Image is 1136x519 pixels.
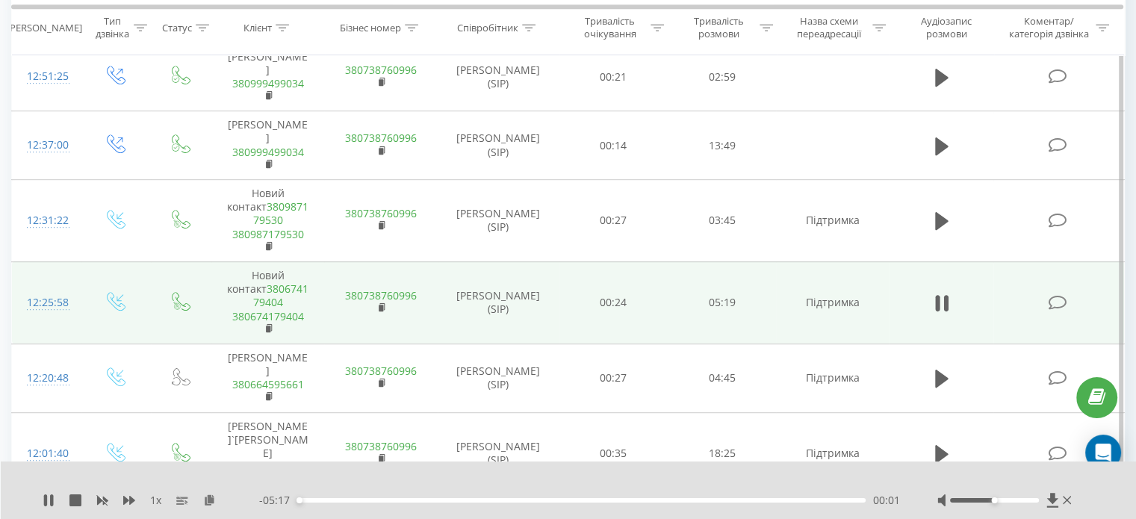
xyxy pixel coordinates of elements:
[668,261,776,344] td: 05:19
[776,261,889,344] td: Підтримка
[790,16,869,41] div: Назва схеми переадресації
[345,439,417,453] a: 380738760996
[345,206,417,220] a: 380738760996
[438,111,559,180] td: [PERSON_NAME] (SIP)
[438,412,559,494] td: [PERSON_NAME] (SIP)
[668,180,776,262] td: 03:45
[211,344,324,412] td: [PERSON_NAME]
[150,493,161,508] span: 1 x
[345,63,417,77] a: 380738760996
[903,16,990,41] div: Аудіозапис розмови
[162,22,192,34] div: Статус
[27,439,66,468] div: 12:01:40
[211,43,324,111] td: [PERSON_NAME]
[232,377,304,391] a: 380664595661
[1085,435,1121,470] div: Open Intercom Messenger
[873,493,900,508] span: 00:01
[345,131,417,145] a: 380738760996
[259,493,297,508] span: - 05:17
[232,309,304,323] a: 380674179404
[345,288,417,302] a: 380738760996
[573,16,648,41] div: Тривалість очікування
[776,344,889,412] td: Підтримка
[438,180,559,262] td: [PERSON_NAME] (SIP)
[297,497,302,503] div: Accessibility label
[232,145,304,159] a: 380999499034
[559,43,668,111] td: 00:21
[253,199,309,227] a: 380987179530
[668,111,776,180] td: 13:49
[253,282,309,309] a: 380674179404
[559,261,668,344] td: 00:24
[345,364,417,378] a: 380738760996
[559,412,668,494] td: 00:35
[776,180,889,262] td: Підтримка
[27,206,66,235] div: 12:31:22
[211,261,324,344] td: Новий контакт
[559,180,668,262] td: 00:27
[232,227,304,241] a: 380987179530
[243,22,272,34] div: Клієнт
[232,459,304,473] a: 380978249816
[27,62,66,91] div: 12:51:25
[559,111,668,180] td: 00:14
[438,261,559,344] td: [PERSON_NAME] (SIP)
[27,131,66,160] div: 12:37:00
[681,16,756,41] div: Тривалість розмови
[559,344,668,412] td: 00:27
[668,43,776,111] td: 02:59
[991,497,997,503] div: Accessibility label
[438,344,559,412] td: [PERSON_NAME] (SIP)
[232,76,304,90] a: 380999499034
[211,111,324,180] td: [PERSON_NAME]
[438,43,559,111] td: [PERSON_NAME] (SIP)
[457,22,518,34] div: Співробітник
[668,412,776,494] td: 18:25
[1005,16,1092,41] div: Коментар/категорія дзвінка
[27,364,66,393] div: 12:20:48
[668,344,776,412] td: 04:45
[211,412,324,494] td: [PERSON_NAME]`[PERSON_NAME]
[27,288,66,317] div: 12:25:58
[211,180,324,262] td: Новий контакт
[340,22,401,34] div: Бізнес номер
[94,16,129,41] div: Тип дзвінка
[776,412,889,494] td: Підтримка
[7,22,82,34] div: [PERSON_NAME]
